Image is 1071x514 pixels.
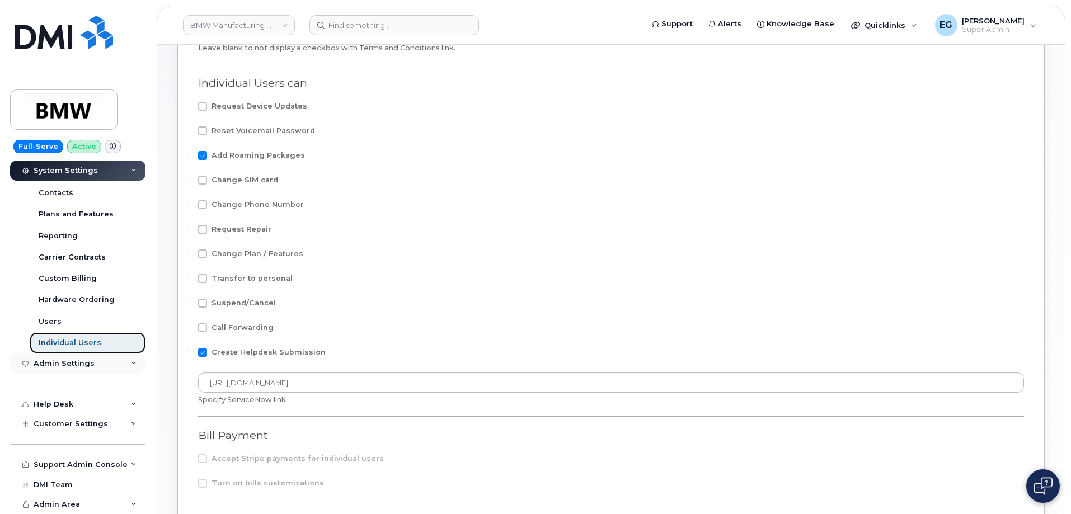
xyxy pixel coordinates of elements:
[212,151,305,159] span: Add Roaming Packages
[198,395,1024,405] div: Specify ServiceNow link
[749,13,842,35] a: Knowledge Base
[198,372,1024,393] input: https://...
[212,126,315,135] span: Reset Voicemail Password
[212,479,324,487] span: Turn on bills customizations
[185,274,190,280] input: Transfer to personal
[212,176,278,184] span: Change SIM card
[1034,477,1053,495] img: Open chat
[927,14,1044,36] div: Eric Gonzalez
[198,43,1024,53] div: Leave blank to not display a checkbox with Terms and Conditions link.
[212,299,276,307] span: Suspend/Cancel
[185,151,190,157] input: Add Roaming Packages
[198,64,1024,91] div: Individual Users can
[940,18,952,32] span: EG
[212,323,274,332] span: Call Forwarding
[718,18,741,30] span: Alerts
[212,274,293,282] span: Transfer to personal
[185,176,190,181] input: Change SIM card
[212,348,326,356] span: Create Helpdesk Submission
[701,13,749,35] a: Alerts
[212,454,384,463] span: Accept Stripe payments for individual users
[644,13,701,35] a: Support
[962,25,1025,34] span: Super Admin
[212,225,271,233] span: Request Repair
[309,15,479,35] input: Find something...
[185,225,190,230] input: Request Repair
[183,15,295,35] a: BMW Manufacturing Co LLC
[185,126,190,132] input: Reset Voicemail Password
[212,200,304,209] span: Change Phone Number
[661,18,693,30] span: Support
[962,16,1025,25] span: [PERSON_NAME]
[185,249,190,255] input: Change Plan / Features
[212,249,303,258] span: Change Plan / Features
[212,102,307,110] span: Request Device Updates
[843,14,925,36] div: Quicklinks
[198,416,1024,443] div: Bill Payment
[185,479,190,484] input: Turn on bills customizations
[185,454,190,460] input: Accept Stripe payments for individual users
[865,21,905,30] span: Quicklinks
[185,348,190,353] input: Create Helpdesk Submission
[185,102,190,107] input: Request Device Updates
[767,18,834,30] span: Knowledge Base
[185,323,190,329] input: Call Forwarding
[185,200,190,206] input: Change Phone Number
[185,299,190,304] input: Suspend/Cancel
